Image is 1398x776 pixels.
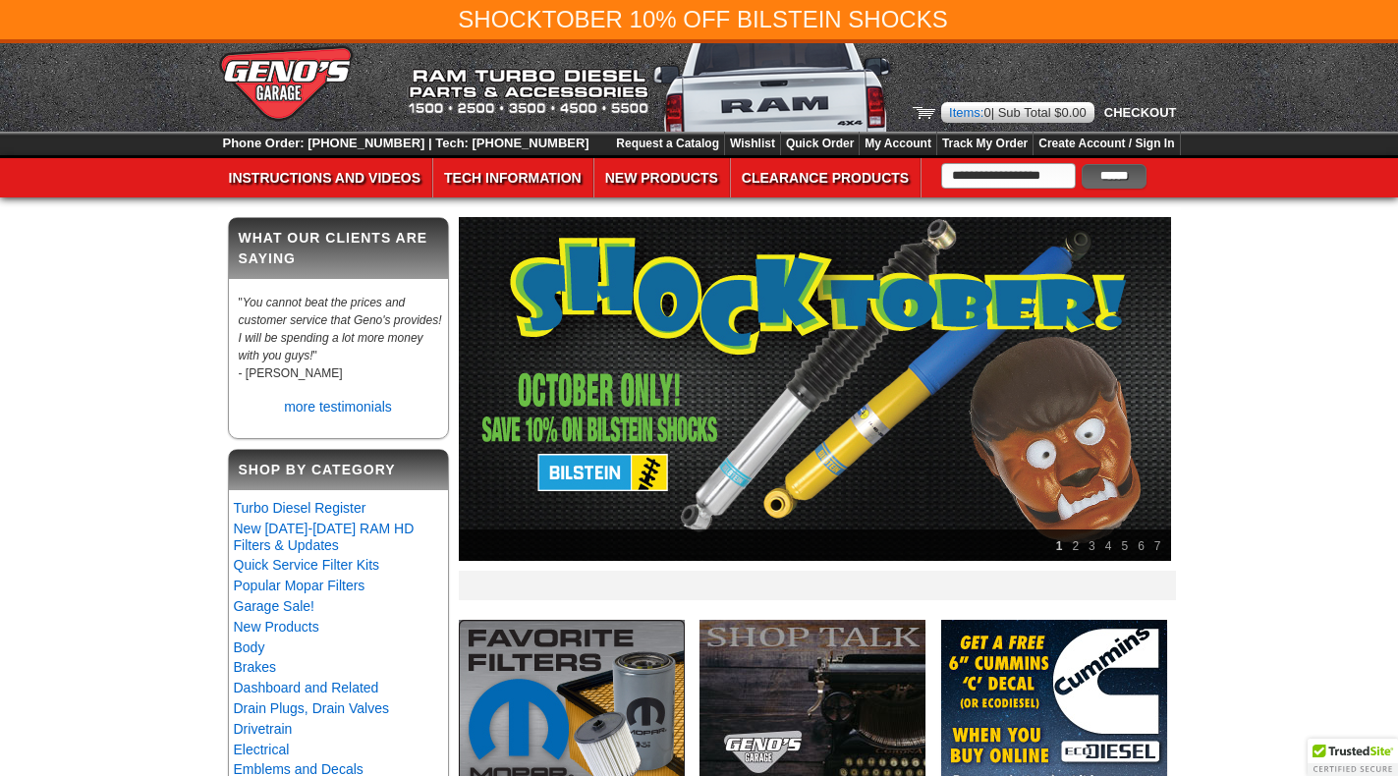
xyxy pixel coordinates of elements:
[234,557,380,573] a: Quick Service Filter Kits
[218,158,432,197] a: Instructions and Videos
[229,450,448,490] h2: Shop By Category
[1149,534,1166,558] a: 7
[234,500,366,516] a: Turbo Diesel Register
[1067,534,1084,558] a: 2
[1116,534,1133,558] a: 5
[730,138,775,150] a: Wishlist
[284,399,392,415] a: more testimonials
[234,598,315,614] a: Garage Sale!
[234,639,265,655] a: Body
[1100,534,1117,558] a: 4
[433,158,592,197] a: Tech Information
[1062,105,1087,120] span: 0.00
[630,6,948,32] span: 10% OFF Bilstein Shocks
[1133,534,1149,558] a: 6
[218,132,594,154] div: Phone Order: [PHONE_NUMBER] | Tech: [PHONE_NUMBER]
[458,6,623,32] span: Shocktober
[229,218,448,279] h2: What our clients are saying
[1051,534,1068,558] a: 1
[616,138,719,150] a: Request a Catalog
[234,700,389,716] a: Drain Plugs, Drain Valves
[865,138,931,150] a: My Account
[234,680,379,695] a: Dashboard and Related
[218,43,354,124] img: Geno's Garage
[949,105,983,120] span: Items:
[234,721,293,737] a: Drivetrain
[229,289,448,392] div: " " - [PERSON_NAME]
[234,619,319,635] a: New Products
[1084,534,1100,558] a: 3
[1038,138,1174,150] a: Create Account / Sign In
[234,659,277,675] a: Brakes
[1099,105,1177,120] a: Checkout
[234,742,290,757] a: Electrical
[459,217,1171,561] img: Bilstein Shock Absorbers
[913,107,935,119] img: Shopping Cart icon
[594,158,729,197] a: New Products
[942,138,1028,150] a: Track My Order
[403,43,894,132] img: Ram Cummins Diesel and EcoDiesel Parts & Accessories
[234,578,365,593] a: Popular Mopar Filters
[941,102,1094,123] div: | Sub Total $
[1308,739,1398,776] div: TrustedSite Certified
[239,296,442,362] em: You cannot beat the prices and customer service that Geno's provides! I will be spending a lot mo...
[983,105,990,120] span: 0
[731,158,920,197] a: Clearance Products
[786,138,854,150] a: Quick Order
[458,6,947,32] a: Shocktober 10% OFF Bilstein Shocks
[234,521,415,553] a: New [DATE]-[DATE] RAM HD Filters & Updates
